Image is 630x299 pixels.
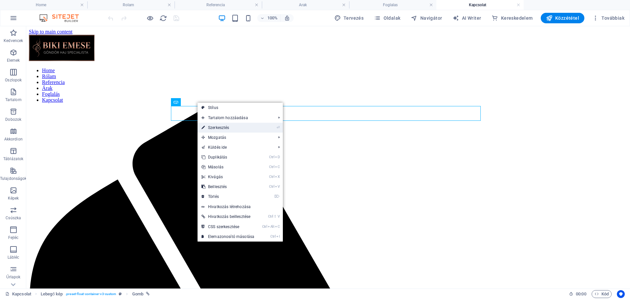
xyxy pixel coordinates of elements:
[267,14,278,22] h6: 100%
[198,232,258,242] a: CtrlIElemazonosító másolása
[262,1,349,9] h4: Arak
[175,1,262,9] h4: Referencia
[198,162,258,172] a: CtrlCMásolás
[198,172,258,182] a: CtrlXKivágás
[5,97,22,102] p: Tartalom
[159,14,167,22] i: Weboldal újratöltése
[541,13,584,23] button: Közzététel
[569,290,586,298] h6: Munkamenet idő
[452,15,481,21] span: AI Writer
[278,214,280,219] i: V
[41,290,150,298] nav: breadcrumb
[275,175,280,179] i: X
[41,290,63,298] span: Kattintson a kijelöléshez. Dupla kattintás az szerkesztéshez
[7,58,20,63] p: Elemek
[277,125,280,130] i: ⏎
[274,214,277,219] i: ⇧
[8,255,19,260] p: Lábléc
[349,1,436,9] h4: Foglalas
[119,292,122,296] i: Ez az elem egy testreszabható előre beállítás
[5,290,31,298] a: Kattintson a kijelölés megszüntetéséhez. Dupla kattintás az oldalak megnyitásához
[275,184,280,189] i: V
[5,77,22,83] p: Oszlopok
[198,142,273,152] a: Küldés ide
[198,133,273,142] span: Mozgatás
[3,3,46,8] a: Skip to main content
[450,13,484,23] button: AI Writer
[580,291,581,296] span: :
[436,1,524,9] h4: Kapcsolat
[198,152,258,162] a: CtrlDDuplikálás
[492,15,533,21] span: Kereskedelem
[87,1,175,9] h4: Rolam
[132,290,143,298] span: Kattintson a kijelöléshez. Dupla kattintás az szerkesztéshez
[6,215,21,221] p: Csúszka
[269,155,274,159] i: Ctrl
[374,15,400,21] span: Oldalak
[411,15,442,21] span: Navigátor
[268,214,273,219] i: Ctrl
[146,292,150,296] i: Ez az elem hivatkozásra mutat
[276,234,280,239] i: I
[270,234,276,239] i: Ctrl
[592,15,624,21] span: Továbbiak
[275,165,280,169] i: C
[3,156,23,161] p: Táblázatok
[274,194,280,199] i: ⌦
[198,212,258,222] a: Ctrl⇧VHivatkozás beillesztése
[198,123,258,133] a: ⏎Szerkesztés
[275,224,280,229] i: C
[146,14,154,22] button: Kattintson ide az előnézeti módból való kilépéshez és a szerkesztés folytatásához
[546,15,579,21] span: Közzététel
[4,38,23,43] p: Kedvencek
[332,13,367,23] div: Tervezés (Ctrl+Alt+Y)
[198,202,283,212] a: Hivatkozás létrehozása
[5,117,21,122] p: Dobozok
[334,15,364,21] span: Tervezés
[8,235,19,240] p: Fejléc
[332,13,367,23] button: Tervezés
[617,290,625,298] button: Usercentrics
[269,184,274,189] i: Ctrl
[408,13,445,23] button: Navigátor
[262,224,267,229] i: Ctrl
[284,15,290,21] i: Átméretezés esetén automatikusan beállítja a nagyítási szintet a választott eszköznek megfelelően.
[489,13,535,23] button: Kereskedelem
[371,13,403,23] button: Oldalak
[592,290,612,298] button: Kód
[198,103,283,113] a: Stílus
[38,14,87,22] img: Editor Logo
[198,113,273,123] span: Tartalom hozzáadása
[159,14,167,22] button: reload
[198,192,258,202] a: ⌦Törlés
[198,222,258,232] a: CtrlAltCCSS szerkesztése
[269,175,274,179] i: Ctrl
[8,196,19,201] p: Képek
[65,290,116,298] span: . preset-float-container-v3-custom
[257,14,281,22] button: 100%
[198,182,258,192] a: CtrlVBeillesztés
[576,290,586,298] span: 00 00
[590,13,627,23] button: Továbbiak
[6,274,20,280] p: Űrlapok
[269,165,274,169] i: Ctrl
[275,155,280,159] i: D
[4,137,23,142] p: Akkordion
[268,224,274,229] i: Alt
[595,290,609,298] span: Kód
